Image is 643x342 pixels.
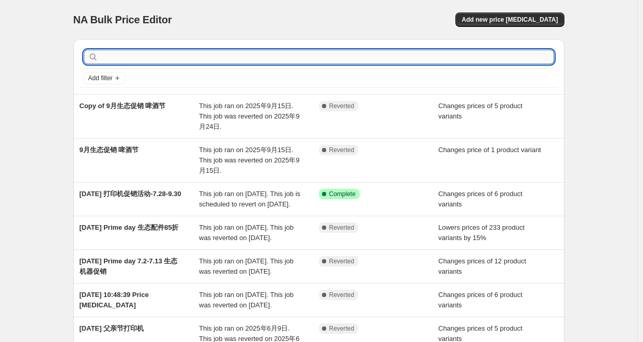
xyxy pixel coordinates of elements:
[438,190,523,208] span: Changes prices of 6 product variants
[329,291,355,299] span: Reverted
[80,324,144,332] span: [DATE] 父亲节打印机
[329,257,355,265] span: Reverted
[80,257,178,275] span: [DATE] Prime day 7.2-7.13 生态机器促销
[199,291,294,309] span: This job ran on [DATE]. This job was reverted on [DATE].
[438,224,525,242] span: Lowers prices of 233 product variants by 15%
[199,190,300,208] span: This job ran on [DATE]. This job is scheduled to revert on [DATE].
[73,14,172,25] span: NA Bulk Price Editor
[329,102,355,110] span: Reverted
[199,102,299,130] span: This job ran on 2025年9月15日. This job was reverted on 2025年9月24日.
[438,291,523,309] span: Changes prices of 6 product variants
[329,190,356,198] span: Complete
[80,146,139,154] span: 9月生态促销 啤酒节
[462,16,558,24] span: Add new price [MEDICAL_DATA]
[199,257,294,275] span: This job ran on [DATE]. This job was reverted on [DATE].
[455,12,564,27] button: Add new price [MEDICAL_DATA]
[80,190,181,198] span: [DATE] 打印机促销活动-7.28-9.30
[438,257,526,275] span: Changes prices of 12 product variants
[438,102,523,120] span: Changes prices of 5 product variants
[329,324,355,333] span: Reverted
[199,224,294,242] span: This job ran on [DATE]. This job was reverted on [DATE].
[88,74,113,82] span: Add filter
[80,291,149,309] span: [DATE] 10:48:39 Price [MEDICAL_DATA]
[80,224,179,231] span: [DATE] Prime day 生态配件85折
[199,146,299,174] span: This job ran on 2025年9月15日. This job was reverted on 2025年9月15日.
[329,224,355,232] span: Reverted
[438,146,541,154] span: Changes price of 1 product variant
[329,146,355,154] span: Reverted
[84,72,125,84] button: Add filter
[80,102,166,110] span: Copy of 9月生态促销 啤酒节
